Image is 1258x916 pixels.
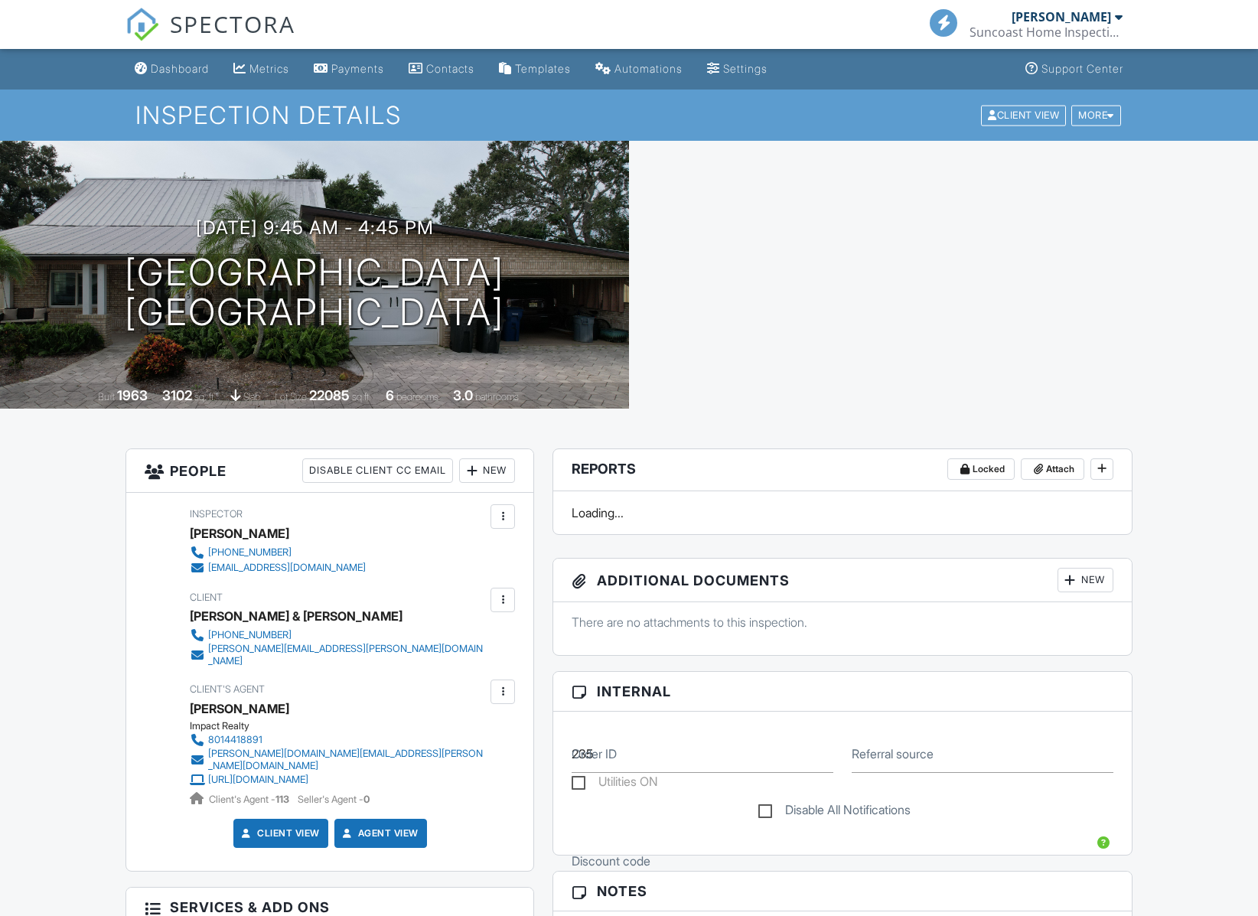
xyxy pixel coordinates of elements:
label: Utilities ON [572,774,658,794]
span: Client's Agent [190,683,265,695]
div: More [1071,105,1121,126]
h1: [GEOGRAPHIC_DATA] [GEOGRAPHIC_DATA] [125,253,504,334]
label: Order ID [572,745,617,762]
a: [PERSON_NAME][EMAIL_ADDRESS][PERSON_NAME][DOMAIN_NAME] [190,643,487,667]
span: bathrooms [475,391,519,403]
div: New [459,458,515,483]
h3: Notes [553,872,1131,911]
div: Settings [723,62,768,75]
a: [PERSON_NAME][DOMAIN_NAME][EMAIL_ADDRESS][PERSON_NAME][DOMAIN_NAME] [190,748,487,772]
span: Lot Size [275,391,307,403]
span: Client [190,592,223,603]
h1: Inspection Details [135,102,1123,129]
div: 6 [386,387,394,403]
div: 8014418891 [208,734,262,746]
div: Contacts [426,62,474,75]
a: Client View [239,826,320,841]
a: Metrics [227,55,295,83]
div: 22085 [309,387,350,403]
a: Contacts [402,55,481,83]
span: sq. ft. [194,391,216,403]
label: Disable All Notifications [758,803,911,822]
div: Disable Client CC Email [302,458,453,483]
strong: 0 [363,794,370,805]
h3: Additional Documents [553,559,1131,602]
div: [PERSON_NAME] [1012,9,1111,24]
label: Referral source [852,745,934,762]
span: Inspector [190,508,243,520]
a: [EMAIL_ADDRESS][DOMAIN_NAME] [190,560,366,575]
a: [PHONE_NUMBER] [190,545,366,560]
div: [PERSON_NAME] [190,522,289,545]
a: Payments [308,55,390,83]
div: Suncoast Home Inspections [970,24,1123,40]
a: Client View [979,109,1070,120]
div: [PHONE_NUMBER] [208,629,292,641]
span: bedrooms [396,391,438,403]
a: Agent View [340,826,419,841]
a: [PHONE_NUMBER] [190,628,487,643]
span: SPECTORA [170,8,295,40]
div: Impact Realty [190,720,499,732]
a: [URL][DOMAIN_NAME] [190,772,487,787]
div: 3.0 [453,387,473,403]
div: [PERSON_NAME][DOMAIN_NAME][EMAIL_ADDRESS][PERSON_NAME][DOMAIN_NAME] [208,748,487,772]
div: Client View [981,105,1066,126]
div: New [1058,568,1113,592]
div: Support Center [1041,62,1123,75]
a: Dashboard [129,55,215,83]
span: Built [98,391,115,403]
div: [EMAIL_ADDRESS][DOMAIN_NAME] [208,562,366,574]
a: SPECTORA [125,21,295,53]
strong: 113 [275,794,289,805]
p: There are no attachments to this inspection. [572,614,1113,631]
a: Templates [493,55,577,83]
div: [PERSON_NAME][EMAIL_ADDRESS][PERSON_NAME][DOMAIN_NAME] [208,643,487,667]
img: The Best Home Inspection Software - Spectora [125,8,159,41]
div: 1963 [117,387,148,403]
span: slab [243,391,260,403]
h3: Internal [553,672,1131,712]
div: Automations [614,62,683,75]
span: Seller's Agent - [298,794,370,805]
a: Automations (Basic) [589,55,689,83]
div: Templates [515,62,571,75]
h3: [DATE] 9:45 am - 4:45 pm [196,217,434,238]
h3: People [126,449,533,493]
a: Settings [701,55,774,83]
label: Discount code [572,852,650,869]
span: sq.ft. [352,391,371,403]
div: Metrics [249,62,289,75]
div: Dashboard [151,62,209,75]
div: [PHONE_NUMBER] [208,546,292,559]
a: Support Center [1019,55,1129,83]
div: Payments [331,62,384,75]
span: Client's Agent - [209,794,292,805]
div: [PERSON_NAME] & [PERSON_NAME] [190,605,402,628]
a: [PERSON_NAME] [190,697,289,720]
div: [URL][DOMAIN_NAME] [208,774,308,786]
a: 8014418891 [190,732,487,748]
div: 3102 [162,387,192,403]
